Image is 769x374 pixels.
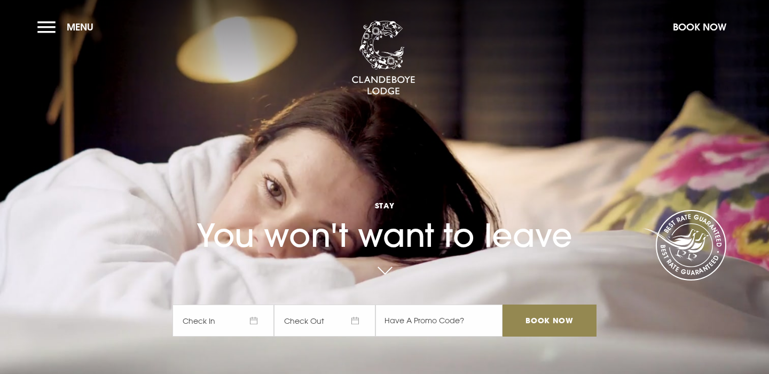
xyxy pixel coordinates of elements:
[351,21,415,96] img: Clandeboye Lodge
[375,305,503,337] input: Have A Promo Code?
[67,21,93,33] span: Menu
[172,200,597,211] span: Stay
[172,176,597,254] h1: You won't want to leave
[668,15,732,38] button: Book Now
[172,305,274,337] span: Check In
[274,305,375,337] span: Check Out
[503,305,597,337] input: Book Now
[37,15,99,38] button: Menu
